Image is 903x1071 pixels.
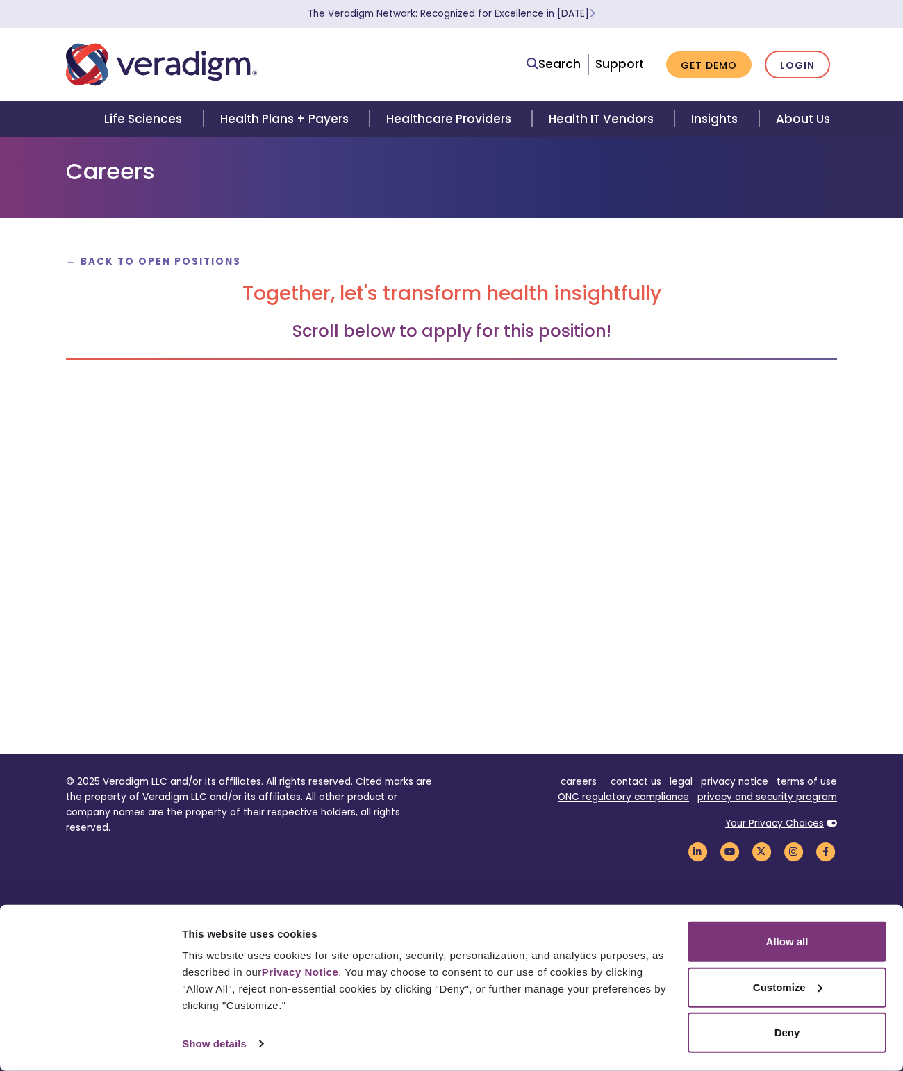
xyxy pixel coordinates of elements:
img: Veradigm logo [66,42,257,88]
button: Deny [688,1013,886,1053]
a: Health Plans + Payers [204,101,370,137]
a: Veradigm Facebook Link [813,845,837,858]
a: ONC regulatory compliance [558,790,689,804]
a: Healthcare Providers [370,101,532,137]
a: Search [527,55,581,74]
button: Customize [688,967,886,1007]
a: About Us [759,101,847,137]
button: Allow all [688,922,886,962]
a: Support [595,56,644,72]
a: ← Back to Open Positions [66,255,241,268]
a: Your Privacy Choices [725,817,824,830]
a: Veradigm YouTube Link [718,845,741,858]
a: legal [670,775,693,788]
a: The Veradigm Network: Recognized for Excellence in [DATE]Learn More [308,7,595,20]
span: Learn More [589,7,595,20]
div: This website uses cookies [182,925,672,942]
a: contact us [611,775,661,788]
a: Life Sciences [88,101,203,137]
a: Show details [182,1033,263,1054]
a: Login [765,51,830,79]
a: Get Demo [666,51,752,78]
a: Privacy Notice [262,966,338,978]
a: Health IT Vendors [532,101,674,137]
a: privacy notice [701,775,768,788]
div: This website uses cookies for site operation, security, personalization, and analytics purposes, ... [182,947,672,1014]
p: © 2025 Veradigm LLC and/or its affiliates. All rights reserved. Cited marks are the property of V... [66,774,441,835]
a: Veradigm Twitter Link [749,845,773,858]
h1: Careers [66,158,837,185]
h2: Together, let's transform health insightfully [66,282,837,306]
h3: Scroll below to apply for this position! [66,322,837,342]
a: Veradigm Instagram Link [781,845,805,858]
a: careers [561,775,597,788]
a: Veradigm LinkedIn Link [686,845,709,858]
a: privacy and security program [697,790,837,804]
a: Insights [674,101,759,137]
a: terms of use [777,775,837,788]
